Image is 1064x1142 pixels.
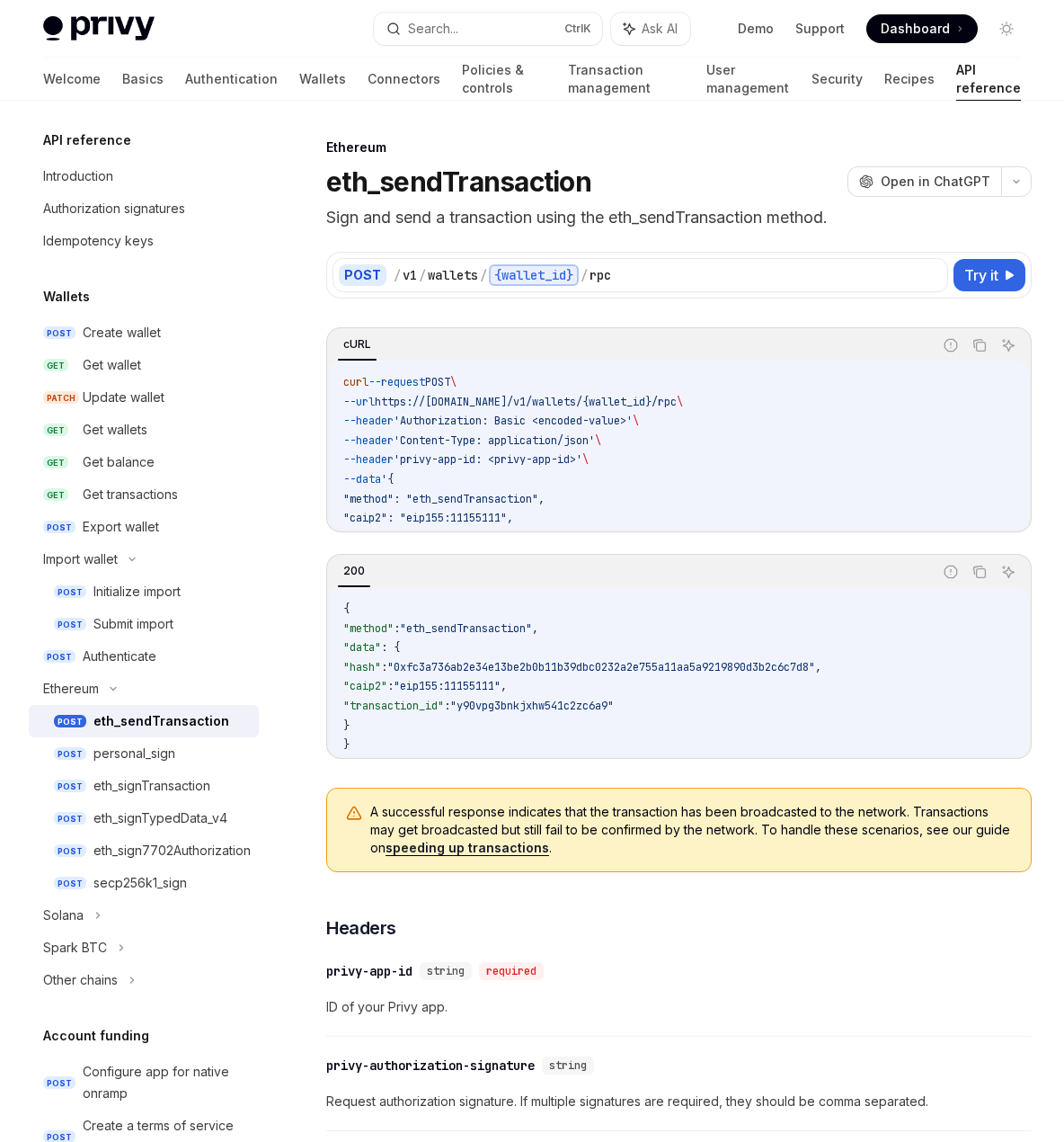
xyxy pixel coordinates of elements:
[881,20,950,38] span: Dashboard
[381,660,387,674] span: :
[29,317,259,349] a: POSTCreate wallet
[368,375,425,389] span: --request
[29,834,259,867] a: POSTeth_sign7702Authorization
[54,715,86,728] span: POST
[29,802,259,834] a: POSTeth_signTypedData_v4
[370,803,1013,857] span: A successful response indicates that the transaction has been broadcasted to the network. Transac...
[43,549,118,570] div: Import wallet
[953,259,1025,291] button: Try it
[83,419,147,441] div: Get wallets
[93,710,229,732] div: eth_sendTransaction
[54,812,86,825] span: POST
[43,488,68,502] span: GET
[462,58,546,101] a: Policies & controls
[339,264,386,286] div: POST
[479,962,544,980] div: required
[326,1091,1032,1112] span: Request authorization signature. If multiple signatures are required, they should be comma separa...
[408,18,458,40] div: Search...
[387,679,394,693] span: :
[881,173,990,191] span: Open in ChatGPT
[29,737,259,770] a: POSTpersonal_sign
[122,58,164,101] a: Basics
[939,334,962,357] button: Report incorrect code
[43,1076,75,1090] span: POST
[394,452,582,467] span: 'privy-app-id: <privy-app-id>'
[343,640,381,655] span: "data"
[29,446,259,478] a: GETGet balance
[43,326,75,340] span: POST
[738,20,774,38] a: Demo
[964,264,998,286] span: Try it
[343,452,394,467] span: --header
[394,266,401,284] div: /
[343,472,381,486] span: --data
[185,58,278,101] a: Authentication
[343,699,444,713] span: "transaction_id"
[343,375,368,389] span: curl
[394,433,595,448] span: 'Content-Type: application/json'
[83,646,156,667] div: Authenticate
[93,775,210,797] div: eth_signTransaction
[299,58,346,101] a: Wallets
[428,266,478,284] div: wallets
[338,334,377,355] div: cURL
[43,58,101,101] a: Welcome
[93,613,173,635] div: Submit import
[326,915,396,941] span: Headers
[29,705,259,737] a: POSTeth_sendTransaction
[489,264,579,286] div: {wallet_id}
[343,511,513,525] span: "caip2": "eip155:11155111",
[43,198,185,219] div: Authorization signatures
[444,699,450,713] span: :
[590,266,611,284] div: rpc
[29,349,259,381] a: GETGet wallet
[29,1056,259,1110] a: POSTConfigure app for native onramp
[343,718,350,733] span: }
[43,424,68,437] span: GET
[43,937,107,959] div: Spark BTC
[450,375,457,389] span: \
[595,433,601,448] span: \
[326,1057,535,1075] div: privy-authorization-signature
[633,414,639,428] span: \
[419,266,426,284] div: /
[815,660,821,674] span: ,
[29,160,259,192] a: Introduction
[93,872,187,894] div: secp256k1_sign
[43,456,68,469] span: GET
[43,129,131,151] h5: API reference
[501,679,507,693] span: ,
[93,743,175,764] div: personal_sign
[866,14,978,43] a: Dashboard
[83,451,155,473] div: Get balance
[480,266,487,284] div: /
[642,20,678,38] span: Ask AI
[54,585,86,599] span: POST
[381,472,394,486] span: '{
[992,14,1021,43] button: Toggle dark mode
[83,1061,248,1104] div: Configure app for native onramp
[83,322,161,343] div: Create wallet
[54,618,86,631] span: POST
[345,805,363,823] svg: Warning
[677,395,683,409] span: \
[368,58,440,101] a: Connectors
[93,840,251,861] div: eth_sign7702Authorization
[427,964,465,978] span: string
[43,1025,149,1047] h5: Account funding
[375,395,677,409] span: https://[DOMAIN_NAME]/v1/wallets/{wallet_id}/rpc
[968,560,991,584] button: Copy the contents from the code block
[956,58,1021,101] a: API reference
[394,621,400,636] span: :
[343,737,350,752] span: }
[343,621,394,636] span: "method"
[29,608,259,640] a: POSTSubmit import
[795,20,845,38] a: Support
[394,679,501,693] span: "eip155:11155111"
[326,138,1032,156] div: Ethereum
[29,640,259,673] a: POSTAuthenticate
[54,844,86,858] span: POST
[29,511,259,543] a: POSTExport wallet
[43,521,75,534] span: POST
[997,334,1020,357] button: Ask AI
